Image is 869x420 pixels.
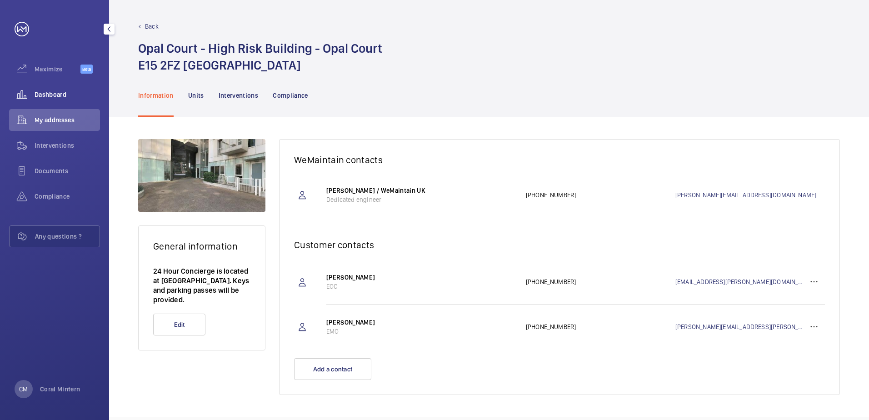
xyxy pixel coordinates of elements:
[326,195,517,204] p: Dedicated engineer
[675,277,803,286] a: [EMAIL_ADDRESS][PERSON_NAME][DOMAIN_NAME]
[294,154,825,165] h2: WeMaintain contacts
[526,277,675,286] p: [PHONE_NUMBER]
[675,322,803,331] a: [PERSON_NAME][EMAIL_ADDRESS][PERSON_NAME][DOMAIN_NAME]
[326,318,517,327] p: [PERSON_NAME]
[188,91,204,100] p: Units
[80,65,93,74] span: Beta
[138,40,382,74] h1: Opal Court - High Risk Building - Opal Court E15 2FZ [GEOGRAPHIC_DATA]
[35,232,100,241] span: Any questions ?
[145,22,159,31] p: Back
[138,91,174,100] p: Information
[326,273,517,282] p: [PERSON_NAME]
[19,385,28,394] p: CM
[35,115,100,125] span: My addresses
[153,266,250,305] p: 24 Hour Concierge is located at [GEOGRAPHIC_DATA]. Keys and parking passes will be provided.
[35,90,100,99] span: Dashboard
[326,186,517,195] p: [PERSON_NAME] / WeMaintain UK
[35,141,100,150] span: Interventions
[153,314,205,335] button: Edit
[35,192,100,201] span: Compliance
[153,240,250,252] h2: General information
[40,385,80,394] p: Coral Mintern
[219,91,259,100] p: Interventions
[675,190,825,200] a: [PERSON_NAME][EMAIL_ADDRESS][DOMAIN_NAME]
[526,190,675,200] p: [PHONE_NUMBER]
[294,358,371,380] button: Add a contact
[326,327,517,336] p: EMO
[35,166,100,175] span: Documents
[294,239,825,250] h2: Customer contacts
[326,282,517,291] p: EOC
[526,322,675,331] p: [PHONE_NUMBER]
[35,65,80,74] span: Maximize
[273,91,308,100] p: Compliance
